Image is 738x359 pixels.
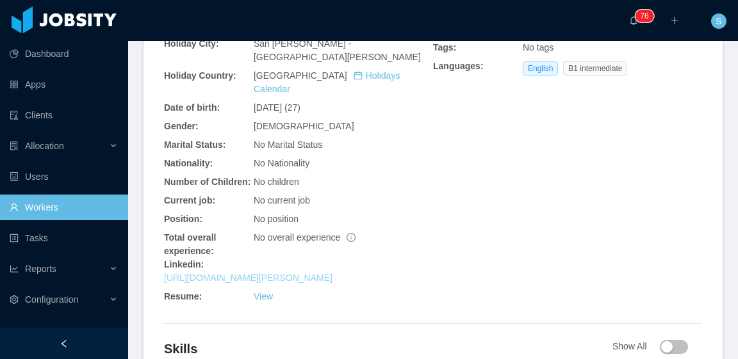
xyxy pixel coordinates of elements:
[347,233,356,242] span: info-circle
[25,141,64,151] span: Allocation
[254,102,300,113] span: [DATE] (27)
[523,41,702,54] div: No tags
[10,72,118,97] a: icon: appstoreApps
[10,102,118,128] a: icon: auditClients
[640,10,644,22] p: 7
[10,225,118,251] a: icon: profileTasks
[10,141,19,150] i: icon: solution
[10,264,19,273] i: icon: line-chart
[164,214,202,224] b: Position:
[164,158,213,168] b: Nationality:
[433,42,456,52] b: Tags:
[354,71,363,80] i: icon: calendar
[164,102,220,113] b: Date of birth:
[635,10,653,22] sup: 76
[10,41,118,67] a: icon: pie-chartDashboard
[254,177,299,187] span: No children
[254,195,310,205] span: No current job
[254,232,356,243] span: No overall experience
[25,264,56,274] span: Reports
[164,273,332,283] a: [URL][DOMAIN_NAME][PERSON_NAME]
[254,214,299,224] span: No position
[164,177,250,187] b: Number of Children:
[254,158,309,168] span: No Nationality
[523,61,558,76] span: English
[254,140,322,150] span: No Marital Status
[644,10,649,22] p: 6
[164,259,204,269] b: Linkedin:
[612,341,688,351] span: Show All
[164,340,612,358] h4: Skills
[164,140,225,150] b: Marital Status:
[164,121,199,131] b: Gender:
[164,232,216,256] b: Total overall experience:
[254,70,400,94] a: icon: calendarHolidays Calendar
[164,70,236,81] b: Holiday Country:
[716,13,721,29] span: S
[254,38,421,62] span: San [PERSON_NAME] - [GEOGRAPHIC_DATA][PERSON_NAME]
[254,121,354,131] span: [DEMOGRAPHIC_DATA]
[164,291,202,301] b: Resume:
[433,61,484,71] b: Languages:
[10,295,19,304] i: icon: setting
[164,195,215,205] b: Current job:
[25,294,78,305] span: Configuration
[563,61,627,76] span: B1 intermediate
[10,164,118,189] a: icon: robotUsers
[10,195,118,220] a: icon: userWorkers
[164,38,219,49] b: Holiday City:
[254,70,400,94] span: [GEOGRAPHIC_DATA]
[629,16,638,25] i: icon: bell
[670,16,679,25] i: icon: plus
[254,291,273,301] a: View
